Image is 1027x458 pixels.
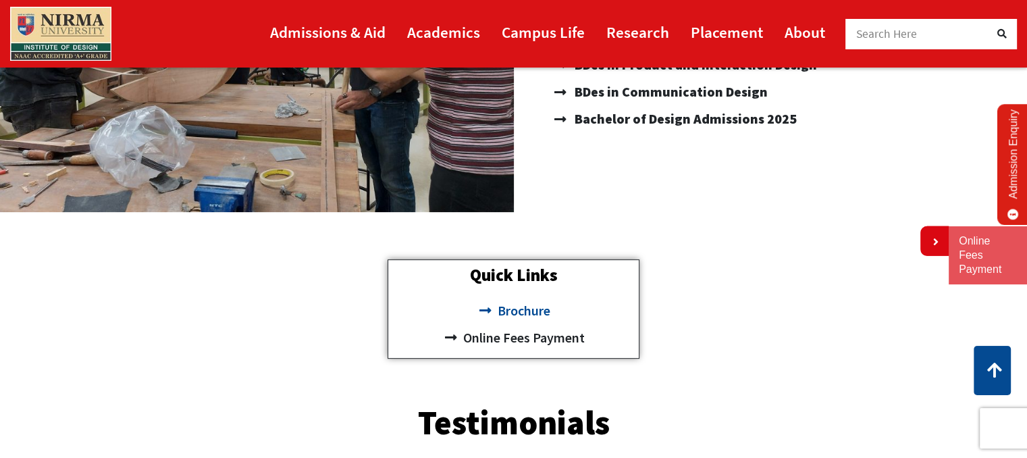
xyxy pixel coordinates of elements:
a: Campus Life [502,17,585,47]
a: Brochure [395,297,632,324]
a: Admissions & Aid [270,17,386,47]
span: Online Fees Payment [459,324,584,351]
h2: Quick Links [395,267,632,284]
a: Online Fees Payment [395,324,632,351]
a: Bachelor of Design Admissions 2025 [554,105,1014,132]
h2: Testimonials [328,406,700,440]
a: Online Fees Payment [959,234,1017,276]
a: BDes in Communication Design [554,78,1014,105]
a: Placement [691,17,763,47]
span: Search Here [856,26,918,41]
img: main_logo [10,7,111,61]
span: BDes in Communication Design [571,78,768,105]
a: About [785,17,825,47]
span: Bachelor of Design Admissions 2025 [571,105,797,132]
a: Research [606,17,669,47]
a: Academics [407,17,480,47]
span: Brochure [494,297,550,324]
